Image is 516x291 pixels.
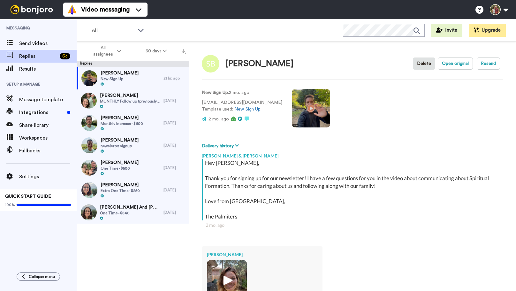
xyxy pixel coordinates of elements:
a: [PERSON_NAME]Extra One Time - $250[DATE] [77,179,189,201]
button: Open original [438,57,473,70]
span: [PERSON_NAME] [101,70,139,76]
div: [PERSON_NAME] [226,59,293,68]
strong: New Sign Up [202,90,228,95]
span: One Time - $500 [101,166,139,171]
button: Export all results that match these filters now. [179,46,188,56]
button: Upgrade [469,24,506,37]
span: [PERSON_NAME] [101,159,139,166]
span: MONTHLY Follow up (previously thought one-time) - $500 [100,99,160,104]
div: [DATE] [163,120,186,126]
span: [PERSON_NAME] [101,115,143,121]
span: One Time - $840 [100,211,160,216]
span: Settings [19,173,77,180]
button: Delete [413,57,435,70]
a: [PERSON_NAME] And [PERSON_NAME]One Time - $840[DATE] [77,201,189,224]
button: Resend [477,57,500,70]
button: Delivery history [202,142,241,149]
a: New Sign Up [234,107,261,111]
span: 100% [5,202,15,207]
button: All assignees [78,42,133,60]
div: Replies [77,61,189,67]
span: Extra One Time - $250 [101,188,140,193]
div: [DATE] [163,143,186,148]
span: Workspaces [19,134,77,142]
a: [PERSON_NAME]One Time - $500[DATE] [77,157,189,179]
span: newsletter signup [101,143,139,149]
img: 459f6ecd-712a-4ada-8c23-8028c54b675e-thumb.jpg [81,93,97,109]
div: Hey [PERSON_NAME], Thank you for signing up for our newsletter! I have a few questions for you in... [205,159,502,220]
img: ea601c43-cfd0-4971-a4eb-9a4d163b8cdc-thumb.jpg [81,137,97,153]
span: 2 mo. ago [209,117,229,121]
span: Integrations [19,109,64,116]
a: [PERSON_NAME]Monthly Increase - $600[DATE] [77,112,189,134]
span: Collapse menu [29,274,55,279]
button: 30 days [133,45,179,57]
div: [PERSON_NAME] & [PERSON_NAME] [202,149,503,159]
a: [PERSON_NAME]newsletter signup[DATE] [77,134,189,157]
span: Share library [19,121,77,129]
span: [PERSON_NAME] [101,137,139,143]
img: ic_play_thick.png [218,272,236,289]
span: New Sign Up [101,76,139,81]
div: [DATE] [163,98,186,103]
span: Send videos [19,40,77,47]
button: Collapse menu [17,272,60,281]
div: 2 mo. ago [206,222,499,228]
div: 63 [60,53,70,59]
img: 0cb63062-81c2-4df2-8489-8f33416ff531-thumb.jpg [81,70,97,86]
img: 645f10a2-17a9-4b5f-a7a2-e900589d8a62-thumb.jpg [81,115,97,131]
img: Image of Sarah Beard [202,55,219,73]
img: vm-color.svg [67,4,77,15]
p: [EMAIL_ADDRESS][DOMAIN_NAME] Template used: [202,99,282,113]
img: d73bc211-fe36-4a1e-acfc-40f796b0040e-thumb.jpg [81,160,97,176]
span: [PERSON_NAME] [101,182,140,188]
span: Results [19,65,77,73]
span: Monthly Increase - $600 [101,121,143,126]
div: [PERSON_NAME] [207,251,317,258]
span: Fallbacks [19,147,77,155]
a: [PERSON_NAME]MONTHLY Follow up (previously thought one-time) - $500[DATE] [77,89,189,112]
div: [DATE] [163,188,186,193]
p: : 2 mo. ago [202,89,282,96]
span: Message template [19,96,77,103]
button: Invite [431,24,462,37]
img: 7738f0b6-848d-4ec2-9857-0d8035c3d755-thumb.jpg [81,204,97,220]
span: QUICK START GUIDE [5,194,51,199]
img: export.svg [181,49,186,54]
span: All [92,27,134,34]
span: Video messaging [81,5,130,14]
div: 21 hr. ago [163,76,186,81]
div: [DATE] [163,165,186,170]
span: Replies [19,52,57,60]
span: [PERSON_NAME] [100,92,160,99]
div: [DATE] [163,210,186,215]
img: bj-logo-header-white.svg [8,5,56,14]
span: [PERSON_NAME] And [PERSON_NAME] [100,204,160,211]
a: [PERSON_NAME]New Sign Up21 hr. ago [77,67,189,89]
span: All assignees [90,45,116,57]
img: 839b3071-41f1-4e0f-a7fe-00471ea8b08a-thumb.jpg [81,182,97,198]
